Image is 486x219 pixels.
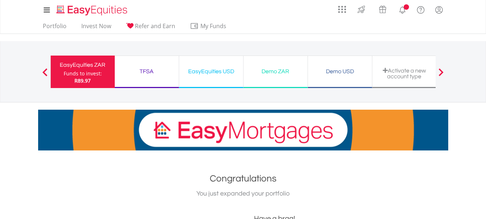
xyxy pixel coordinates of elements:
a: FAQ's and Support [412,2,430,16]
a: AppsGrid [333,2,351,13]
a: My Profile [430,2,448,18]
span: Refer and Earn [135,22,175,30]
a: Home page [54,2,130,16]
h1: Congratulations [38,172,448,185]
div: Funds to invest: [64,70,102,77]
img: vouchers-v2.svg [377,4,389,15]
div: You just expanded your portfolio [38,189,448,199]
a: Invest Now [78,22,114,34]
div: EasyEquities ZAR [55,60,110,70]
img: thrive-v2.svg [355,4,367,15]
div: Demo USD [312,66,368,76]
a: Vouchers [372,2,393,15]
img: EasyMortage Promotion Banner [38,110,448,150]
div: TFSA [119,66,174,76]
img: EasyEquities_Logo.png [55,4,130,16]
a: Refer and Earn [123,22,178,34]
div: EasyEquities USD [183,66,239,76]
div: Demo ZAR [248,66,303,76]
span: R89.97 [74,77,91,84]
a: Portfolio [40,22,69,34]
div: Activate a new account type [377,67,432,79]
img: grid-menu-icon.svg [338,5,346,13]
span: My Funds [190,21,237,31]
a: Notifications [393,2,412,16]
